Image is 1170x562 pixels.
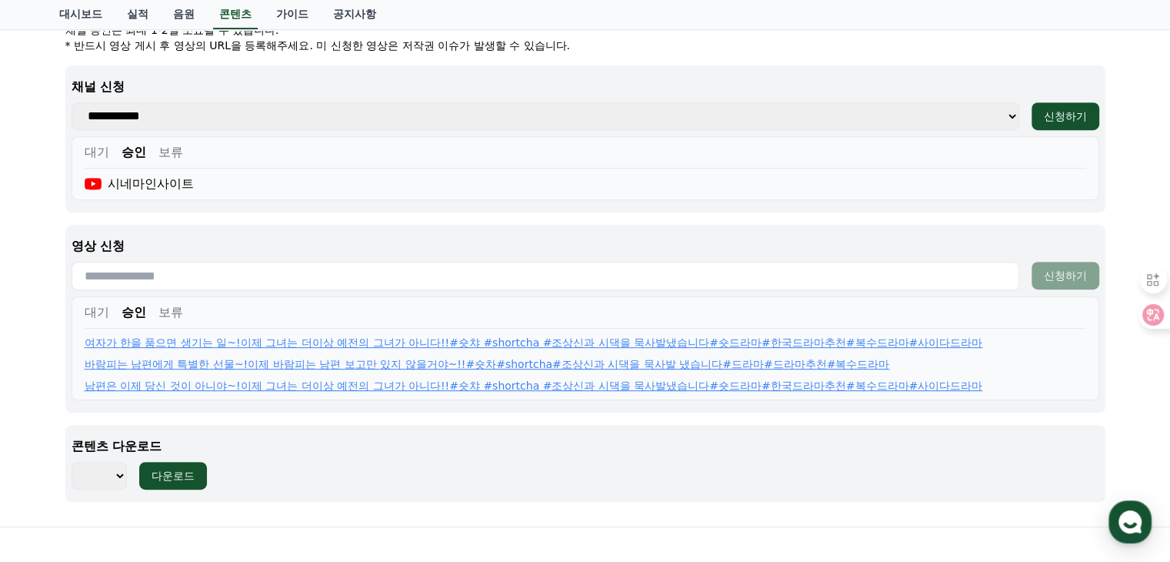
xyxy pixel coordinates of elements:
a: 대화 [102,434,198,473]
span: 설정 [238,457,256,470]
button: 보류 [158,143,183,162]
a: 설정 [198,434,295,473]
span: 홈 [48,457,58,470]
button: 신청하기 [1032,102,1099,130]
button: 승인 [122,143,146,162]
div: 신청하기 [1044,268,1087,283]
a: 여자가 한을 품으면 생기는 일~!이제 그녀는 더이상 예전의 그녀가 아니다!!#숏챠 #shortcha #조상신과 시댁을 묵사발냈습니다#숏드라마#한국드라마추천#복수드라마#사이다드라마 [85,335,983,350]
div: 시네마인사이트 [85,175,195,193]
button: 승인 [122,303,146,322]
button: 다운로드 [139,462,207,490]
button: 보류 [158,303,183,322]
a: 바람피는 남편에게 특별한 선물~!이제 바람피는 남편 보고만 있지 않을거야~!!#숏차#shortcha#조상신과 시댁을 묵사발 냈습니다#드라마#드라마추천#복수드라마 [85,356,890,372]
p: 채널 신청 [72,78,1099,96]
a: 홈 [5,434,102,473]
button: 대기 [85,303,109,322]
a: 남편은 이제 당신 것이 아니야~!이제 그녀는 더이상 예전의 그녀가 아니다!!#숏챠 #shortcha #조상신과 시댁을 묵사발냈습니다#숏드라마#한국드라마추천#복수드라마#사이다드라마 [85,378,983,393]
span: 대화 [141,458,159,470]
button: 대기 [85,143,109,162]
p: 영상 신청 [72,237,1099,256]
div: 신청하기 [1044,109,1087,124]
p: 콘텐츠 다운로드 [72,437,1099,456]
button: 신청하기 [1032,262,1099,289]
div: 다운로드 [152,468,195,483]
p: * 반드시 영상 게시 후 영상의 URL을 등록해주세요. 미 신청한 영상은 저작권 이슈가 발생할 수 있습니다. [65,38,1105,53]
